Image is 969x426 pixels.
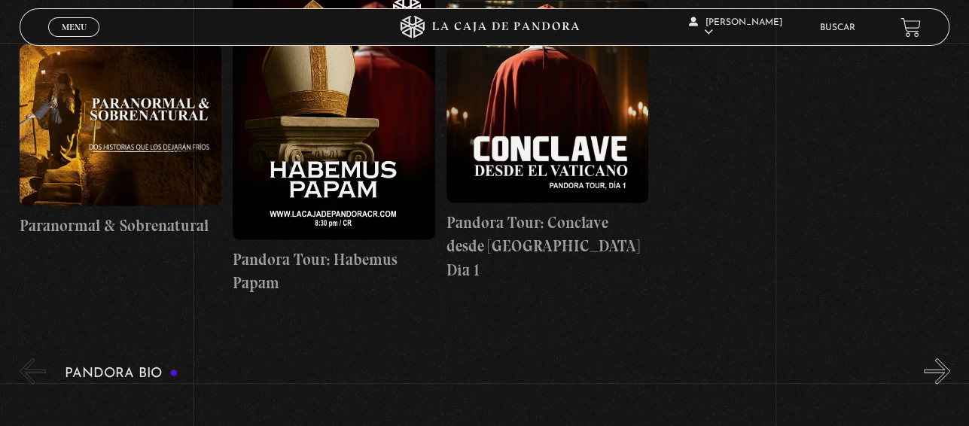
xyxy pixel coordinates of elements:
[924,358,950,385] button: Next
[62,23,87,32] span: Menu
[820,23,855,32] a: Buscar
[446,211,649,282] h4: Pandora Tour: Conclave desde [GEOGRAPHIC_DATA] Dia 1
[900,17,921,38] a: View your shopping cart
[20,214,222,238] h4: Paranormal & Sobrenatural
[65,367,178,381] h3: Pandora Bio
[56,35,92,46] span: Cerrar
[233,248,435,295] h4: Pandora Tour: Habemus Papam
[689,18,782,37] span: [PERSON_NAME]
[20,358,46,385] button: Previous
